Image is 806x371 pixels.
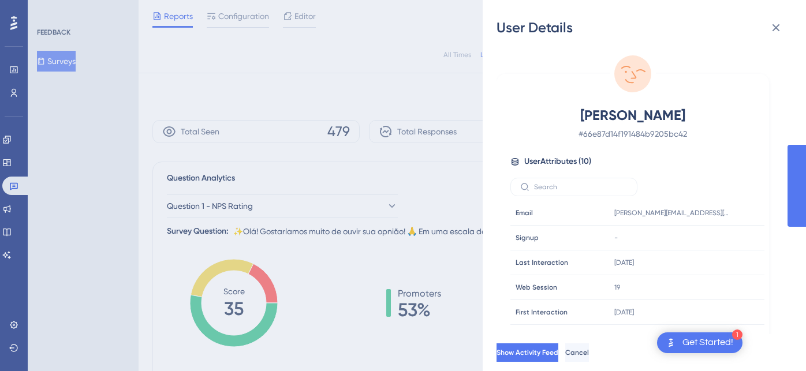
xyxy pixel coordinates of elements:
time: [DATE] [614,258,634,267]
span: [PERSON_NAME][EMAIL_ADDRESS][DOMAIN_NAME] [614,208,730,218]
span: Cancel [565,348,589,357]
div: 1 [732,329,742,340]
span: - [614,233,618,242]
span: 19 [614,283,620,292]
input: Search [534,183,628,191]
iframe: UserGuiding AI Assistant Launcher [758,325,792,360]
button: Show Activity Feed [497,343,558,362]
span: Last Interaction [516,258,568,267]
span: [PERSON_NAME] [531,106,734,125]
div: Open Get Started! checklist, remaining modules: 1 [657,332,742,353]
span: # 66e87d14f191484b9205bc42 [531,127,734,141]
span: First Interaction [516,308,568,317]
span: pt-BR [614,332,633,342]
span: Show Activity Feed [497,348,558,357]
span: User Attributes ( 10 ) [524,155,591,168]
div: Get Started! [682,336,733,349]
div: User Details [497,18,792,37]
span: Language [516,332,550,342]
button: Cancel [565,343,589,362]
img: launcher-image-alternative-text [664,336,678,350]
time: [DATE] [614,308,634,316]
span: Web Session [516,283,557,292]
span: Email [516,208,533,218]
span: Signup [516,233,539,242]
